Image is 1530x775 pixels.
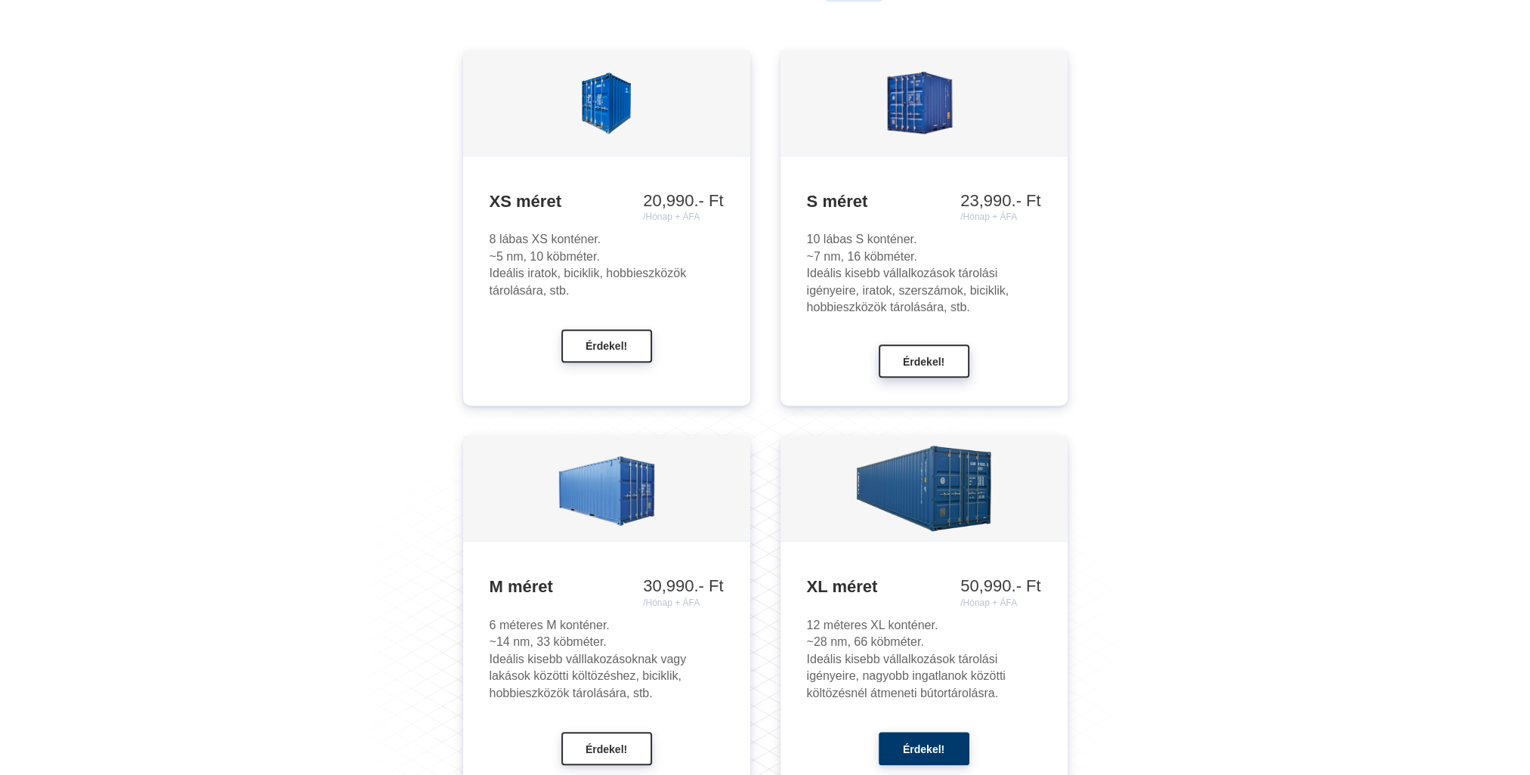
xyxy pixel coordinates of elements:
a: Érdekel! [879,356,969,369]
span: Érdekel! [586,341,627,353]
span: Érdekel! [903,356,944,368]
a: Érdekel! [561,338,652,351]
a: Érdekel! [879,741,969,754]
h3: M méret [490,576,724,598]
button: Érdekel! [879,344,969,378]
div: 23,990.- Ft [960,191,1040,223]
div: 30,990.- Ft [643,576,723,608]
img: 12.jpg [851,440,996,538]
h3: XL méret [807,576,1041,598]
div: 6 méteres M konténer. ~14 nm, 33 köbméter. Ideális kisebb válllakozásoknak vagy lakások közötti k... [490,617,724,702]
button: Érdekel! [879,732,969,765]
span: Érdekel! [586,743,627,755]
button: Érdekel! [561,329,652,363]
a: Érdekel! [561,741,652,754]
div: 20,990.- Ft [643,191,723,223]
div: 8 lábas XS konténer. ~5 nm, 10 köbméter. Ideális iratok, biciklik, hobbieszközök tárolására, stb. [490,231,724,299]
h3: XS méret [490,191,724,213]
img: 8_1.png [527,54,685,152]
img: 8.png [836,54,1011,152]
span: Érdekel! [903,743,944,755]
img: 6.jpg [558,440,656,538]
div: 12 méteres XL konténer. ~28 nm, 66 köbméter. Ideális kisebb vállalkozások tárolási igényeire, nag... [807,617,1041,702]
button: Érdekel! [561,732,652,765]
div: 10 lábas S konténer. ~7 nm, 16 köbméter. Ideális kisebb vállalkozások tárolási igényeire, iratok,... [807,231,1041,316]
div: 50,990.- Ft [960,576,1040,608]
h3: S méret [807,191,1041,213]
